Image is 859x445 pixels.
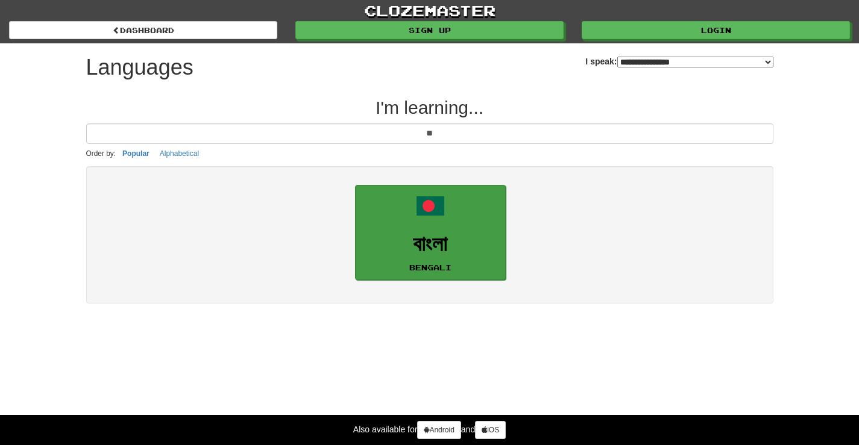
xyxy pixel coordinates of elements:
[617,57,773,67] select: I speak:
[9,21,277,39] a: dashboard
[585,55,773,67] label: I speak:
[582,21,850,39] a: Login
[409,263,452,272] small: Bengali
[86,149,116,158] small: Order by:
[156,147,203,160] button: Alphabetical
[119,147,153,160] button: Popular
[86,98,773,117] h2: I'm learning...
[362,232,499,256] h3: বাংলা
[295,21,564,39] a: Sign up
[475,421,506,439] a: iOS
[355,185,506,281] a: বাংলাBengali
[417,421,461,439] a: Android
[86,55,194,79] h1: Languages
